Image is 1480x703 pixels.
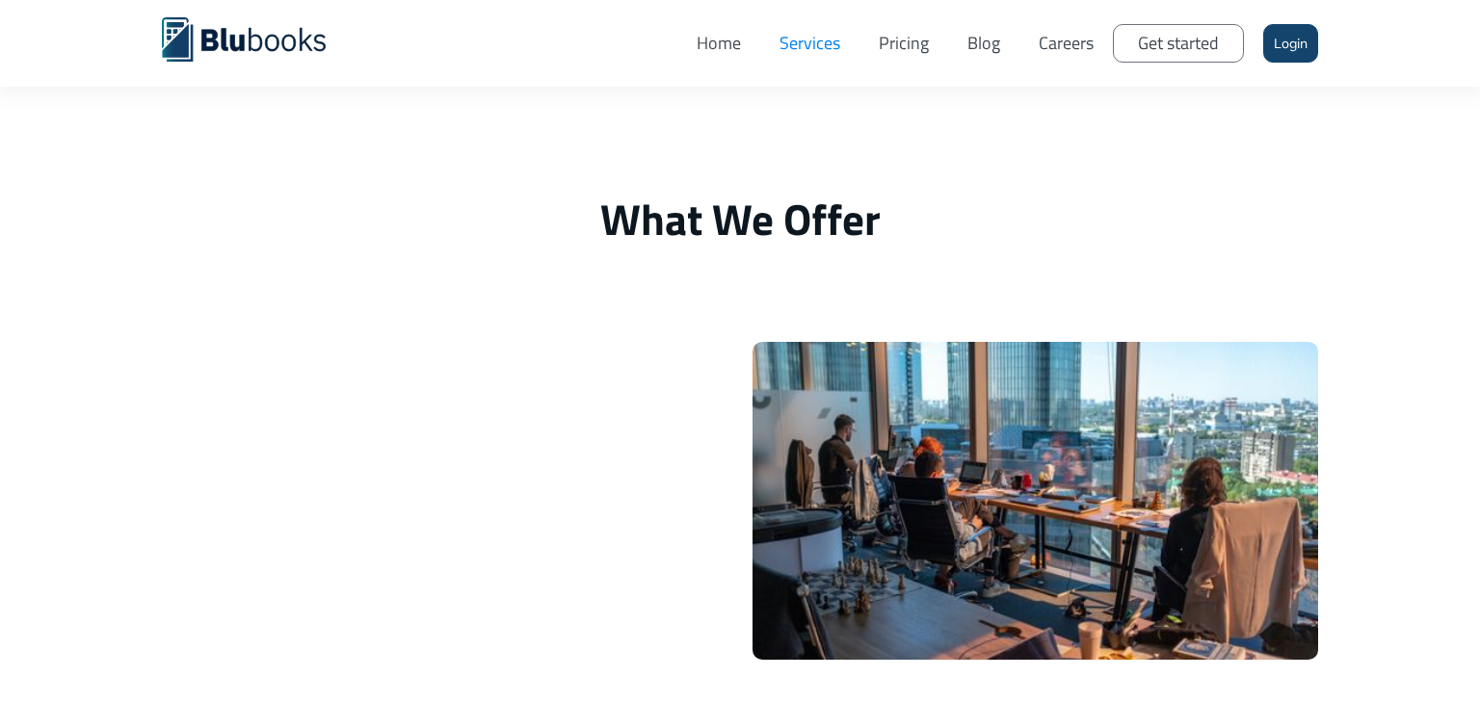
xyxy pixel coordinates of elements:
[1263,24,1318,63] a: Login
[162,14,355,62] a: home
[162,193,1318,246] h1: What We Offer
[948,14,1019,72] a: Blog
[1113,24,1244,63] a: Get started
[760,14,859,72] a: Services
[859,14,948,72] a: Pricing
[1019,14,1113,72] a: Careers
[677,14,760,72] a: Home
